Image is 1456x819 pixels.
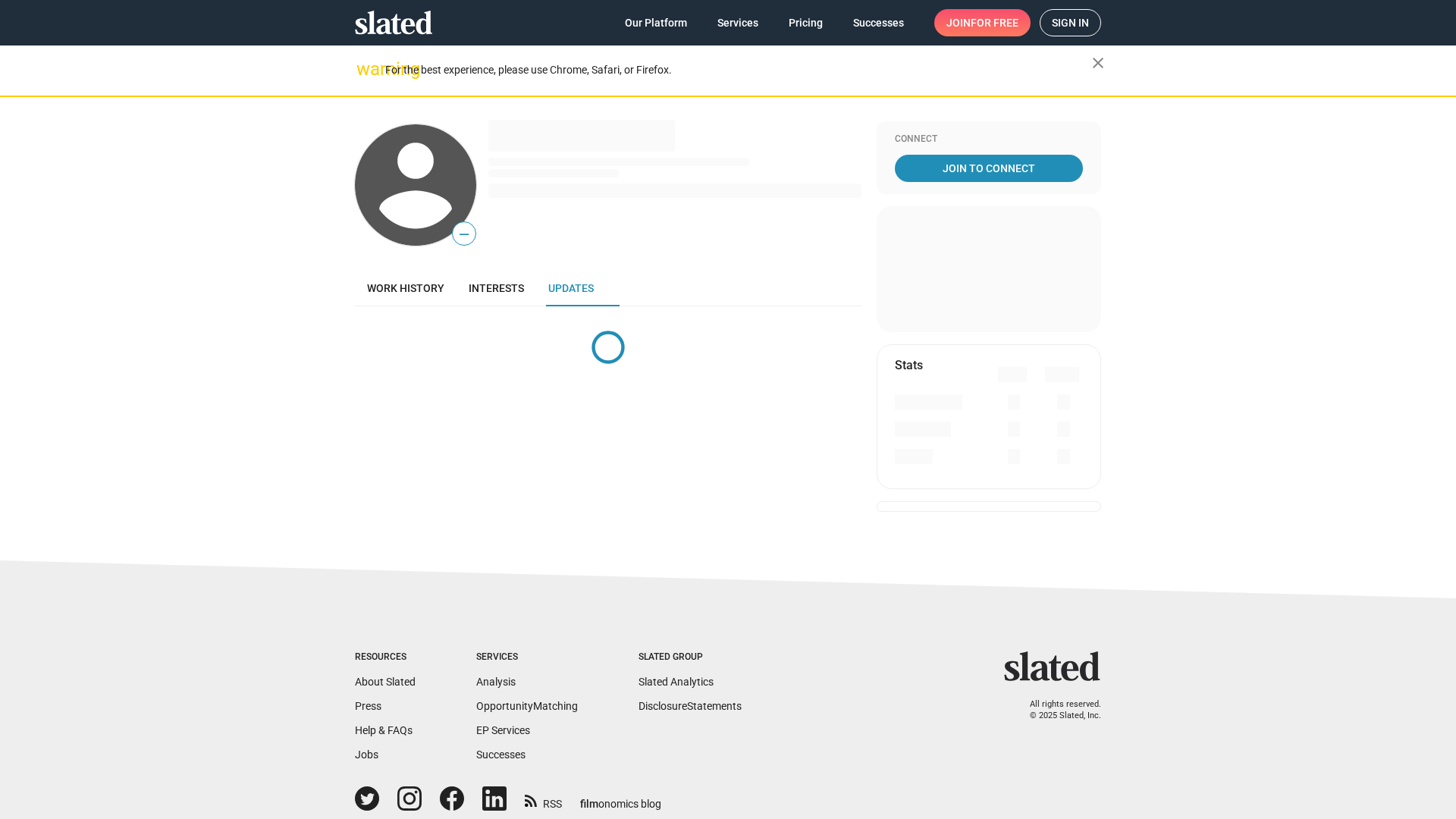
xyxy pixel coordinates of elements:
a: About Slated [355,676,416,688]
span: Sign in [1052,10,1089,36]
span: Services [717,9,758,36]
a: filmonomics blog [580,785,661,811]
a: Help & FAQs [355,724,413,736]
span: Join [946,9,1018,36]
div: Resources [355,651,416,664]
a: Work history [355,270,457,306]
a: Our Platform [613,9,699,36]
a: Join To Connect [895,155,1083,182]
a: DisclosureStatements [639,700,742,712]
mat-icon: close [1089,54,1107,72]
span: film [580,798,598,810]
a: Successes [841,9,916,36]
a: Press [355,700,381,712]
mat-icon: warning [356,60,375,78]
a: Jobs [355,748,378,761]
a: Slated Analytics [639,676,714,688]
span: Our Platform [625,9,687,36]
span: Pricing [789,9,823,36]
p: All rights reserved. © 2025 Slated, Inc. [1014,699,1101,721]
span: Interests [469,282,524,294]
a: Services [705,9,770,36]
span: — [453,224,475,244]
a: Analysis [476,676,516,688]
mat-card-title: Stats [895,357,923,373]
span: for free [971,9,1018,36]
a: EP Services [476,724,530,736]
div: Connect [895,133,1083,146]
a: Successes [476,748,526,761]
a: Sign in [1040,9,1101,36]
a: Interests [457,270,536,306]
a: Joinfor free [934,9,1031,36]
span: Join To Connect [898,155,1080,182]
a: RSS [525,788,562,811]
span: Updates [548,282,594,294]
a: Updates [536,270,606,306]
a: Pricing [777,9,835,36]
div: For the best experience, please use Chrome, Safari, or Firefox. [385,60,1092,80]
a: OpportunityMatching [476,700,578,712]
div: Services [476,651,578,664]
div: Slated Group [639,651,742,664]
span: Work history [367,282,444,294]
span: Successes [853,9,904,36]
